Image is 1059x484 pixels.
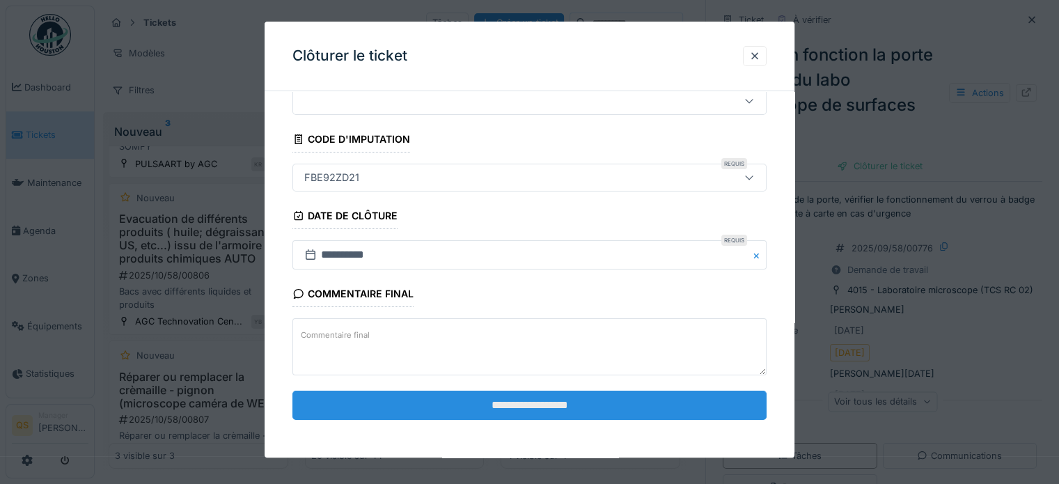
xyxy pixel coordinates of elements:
[292,284,414,308] div: Commentaire final
[298,327,372,344] label: Commentaire final
[292,47,407,65] h3: Clôturer le ticket
[292,205,398,229] div: Date de clôture
[721,158,747,169] div: Requis
[751,241,767,270] button: Close
[292,129,410,153] div: Code d'imputation
[299,170,365,185] div: FBE92ZD21
[721,235,747,247] div: Requis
